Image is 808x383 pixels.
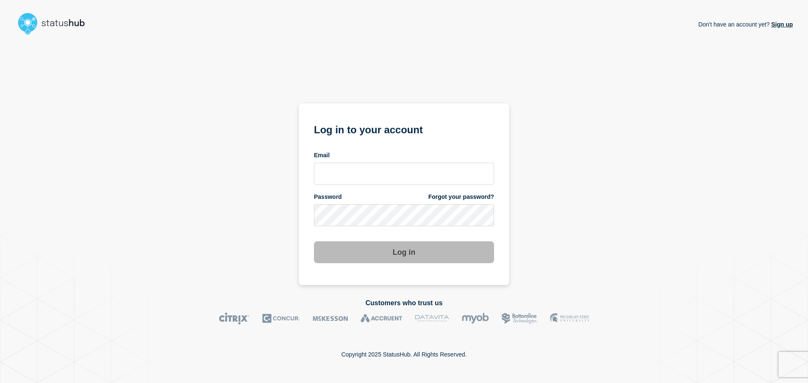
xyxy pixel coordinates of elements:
[314,121,494,137] h1: Log in to your account
[428,193,494,201] a: Forgot your password?
[314,151,330,159] span: Email
[770,21,793,28] a: Sign up
[415,312,449,325] img: DataVita logo
[314,241,494,263] button: Log in
[462,312,489,325] img: myob logo
[219,312,250,325] img: Citrix logo
[314,193,342,201] span: Password
[15,299,793,307] h2: Customers who trust us
[361,312,402,325] img: Accruent logo
[15,10,95,37] img: StatusHub logo
[262,312,300,325] img: Concur logo
[502,312,537,325] img: Bottomline logo
[550,312,589,325] img: MSU logo
[313,312,348,325] img: McKesson logo
[314,163,494,185] input: email input
[341,351,467,358] p: Copyright 2025 StatusHub. All Rights Reserved.
[314,204,494,226] input: password input
[698,14,793,34] p: Don't have an account yet?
